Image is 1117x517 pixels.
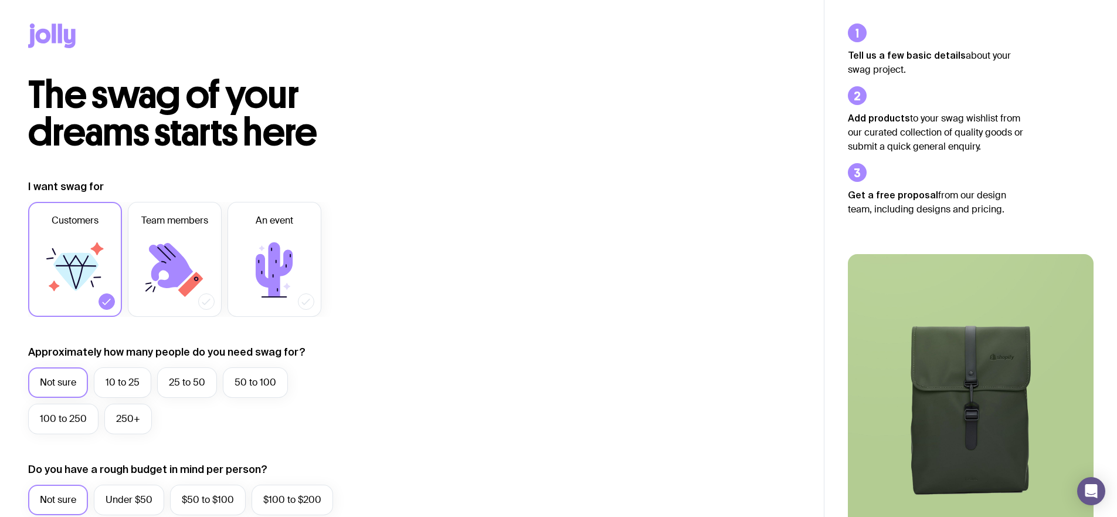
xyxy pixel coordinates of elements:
label: 25 to 50 [157,367,217,398]
label: I want swag for [28,180,104,194]
label: 250+ [104,404,152,434]
p: to your swag wishlist from our curated collection of quality goods or submit a quick general enqu... [848,111,1024,154]
label: Under $50 [94,485,164,515]
label: 100 to 250 [28,404,99,434]
label: Do you have a rough budget in mind per person? [28,462,267,477]
label: Not sure [28,485,88,515]
span: The swag of your dreams starts here [28,72,317,156]
span: Team members [141,214,208,228]
div: Open Intercom Messenger [1077,477,1105,505]
strong: Tell us a few basic details [848,50,966,60]
label: $100 to $200 [252,485,333,515]
p: from our design team, including designs and pricing. [848,188,1024,217]
span: An event [256,214,293,228]
label: 10 to 25 [94,367,151,398]
label: $50 to $100 [170,485,246,515]
span: Customers [52,214,99,228]
label: 50 to 100 [223,367,288,398]
label: Approximately how many people do you need swag for? [28,345,305,359]
strong: Get a free proposal [848,190,938,200]
label: Not sure [28,367,88,398]
p: about your swag project. [848,48,1024,77]
strong: Add products [848,113,910,123]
